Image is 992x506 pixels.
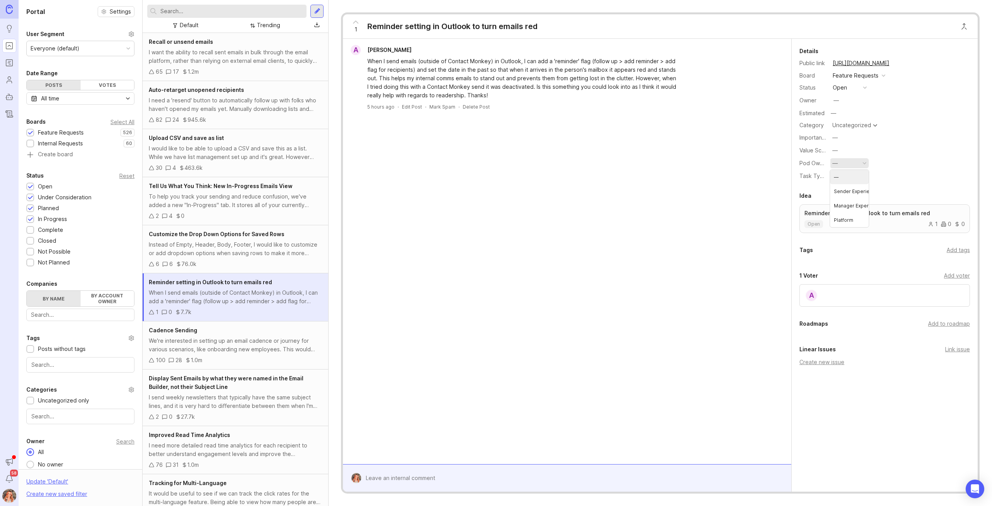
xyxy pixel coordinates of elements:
[832,133,838,142] div: —
[832,146,838,155] div: —
[799,173,827,179] label: Task Type
[116,439,134,444] div: Search
[2,489,16,503] button: Bronwen W
[26,7,45,16] h1: Portal
[156,413,159,421] div: 2
[834,96,839,105] div: —
[26,385,57,394] div: Categories
[184,164,203,172] div: 463.6k
[830,58,892,68] a: [URL][DOMAIN_NAME]
[26,437,45,446] div: Owner
[367,104,394,110] span: 5 hours ago
[402,104,422,110] div: Edit Post
[98,6,134,17] button: Settings
[143,81,328,129] a: Auto-retarget unopened recipientsI need a 'resend' button to automatically follow up with folks w...
[27,80,81,90] div: Posts
[156,461,163,469] div: 76
[149,279,272,285] span: Reminder setting in Outlook to turn emails red
[38,237,56,245] div: Closed
[110,8,131,16] span: Settings
[143,177,328,225] a: Tell Us What You Think: New In-Progress Emails ViewTo help you track your sending and reduce conf...
[830,213,869,227] li: Platform
[367,47,412,53] span: [PERSON_NAME]
[799,358,970,366] div: Create new issue
[38,139,83,148] div: Internal Requests
[156,260,159,268] div: 6
[149,231,284,237] span: Customize the Drop Down Options for Saved Rows
[38,226,63,234] div: Complete
[143,33,328,81] a: Recall or unsend emailsI want the ability to recall sent emails in bulk through the email platfor...
[149,327,197,333] span: Cadence Sending
[351,45,361,55] div: A
[160,7,303,16] input: Search...
[463,104,490,110] div: Delete Post
[832,159,838,168] div: —
[181,212,184,220] div: 0
[38,128,84,137] div: Feature Requests
[172,164,176,172] div: 4
[156,67,163,76] div: 65
[187,461,199,469] div: 1.0m
[34,448,48,456] div: All
[81,291,134,306] label: By account owner
[149,393,322,410] div: I send weekly newsletters that typically have the same subject lines, and it is very hard to diff...
[143,370,328,426] a: Display Sent Emails by what they were named in the Email Builder, not their Subject LineI send we...
[156,308,158,316] div: 1
[26,333,40,343] div: Tags
[429,104,455,110] button: Mark Spam
[119,174,134,178] div: Reset
[156,212,159,220] div: 2
[26,29,64,39] div: User Segment
[149,337,322,354] div: We're interested in setting up an email cadence or journey for various scenarios, like onboarding...
[2,39,16,53] a: Portal
[38,247,71,256] div: Not Possible
[26,171,44,180] div: Status
[149,135,224,141] span: Upload CSV and save as list
[458,104,460,110] div: ·
[143,129,328,177] a: Upload CSV and save as listI would like to be able to upload a CSV and save this as a list. While...
[2,73,16,87] a: Users
[169,413,172,421] div: 0
[799,121,827,130] div: Category
[947,246,970,254] div: Add tags
[799,345,836,354] div: Linear Issues
[954,221,965,227] div: 0
[176,356,182,364] div: 28
[799,271,818,280] div: 1 Voter
[169,260,173,268] div: 6
[799,47,818,56] div: Details
[38,345,86,353] div: Posts without tags
[38,258,70,267] div: Not Planned
[149,480,227,486] span: Tracking for Multi-Language
[26,477,68,490] div: Update ' Default '
[830,199,869,213] li: Manager Experience
[799,147,829,154] label: Value Scale
[188,116,206,124] div: 945.6k
[6,5,13,14] img: Canny Home
[149,375,303,390] span: Display Sent Emails by what they were named in the Email Builder, not their Subject Line
[10,470,18,477] span: 58
[799,134,828,141] label: Importance
[956,19,972,34] button: Close button
[26,152,134,159] a: Create board
[830,184,869,199] li: Sender Experience
[173,461,179,469] div: 31
[143,426,328,474] a: Improved Read Time AnalyticsI need more detailed read time analytics for each recipient to better...
[398,104,399,110] div: ·
[156,164,162,172] div: 30
[31,44,79,53] div: Everyone (default)
[149,48,322,65] div: I want the ability to recall sent emails in bulk through the email platform, rather than relying ...
[828,108,839,118] div: —
[2,472,16,486] button: Notifications
[26,490,87,498] div: Create new saved filter
[830,170,869,184] li: —
[941,221,951,227] div: 0
[944,271,970,280] div: Add voter
[346,45,418,55] a: A[PERSON_NAME]
[149,240,322,257] div: Instead of Empty, Header, Body, Footer, I would like to customize or add dropdown options when sa...
[2,107,16,121] a: Changelog
[349,473,364,483] img: Bronwen W
[799,319,828,328] div: Roadmaps
[26,279,57,288] div: Companies
[2,455,16,469] button: Announcements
